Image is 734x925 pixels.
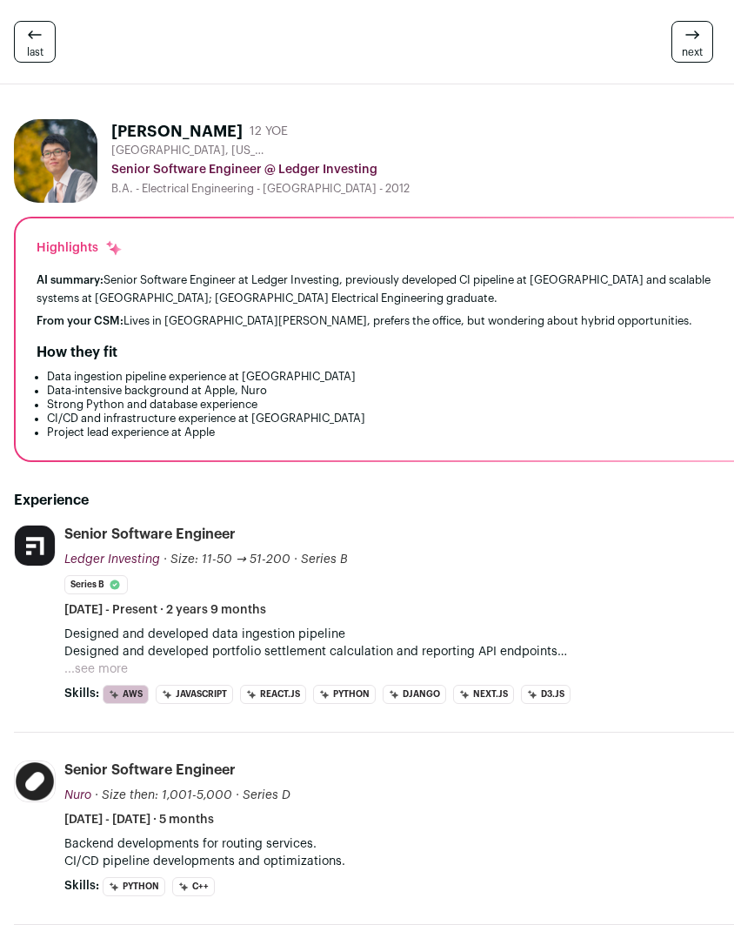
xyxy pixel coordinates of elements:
[294,551,297,568] span: ·
[27,45,43,59] span: last
[163,553,290,566] span: · Size: 11-50 → 51-200
[37,239,123,257] div: Highlights
[243,789,290,801] span: Series D
[313,685,376,704] li: Python
[671,21,713,63] a: next
[95,789,232,801] span: · Size then: 1,001-5,000
[64,761,236,780] div: Senior Software Engineer
[14,21,56,63] a: last
[15,526,55,566] img: 0dadec736cee381d546c6a63727cda3f0ac2f4275f7b774ea464e479edc90271.jpg
[64,553,160,566] span: Ledger Investing
[103,877,165,896] li: Python
[521,685,571,704] li: D3.js
[64,525,236,544] div: Senior Software Engineer
[156,685,233,704] li: JavaScript
[64,575,128,594] li: Series B
[15,761,55,801] img: e4bf31a73183ebb56720978cc29d0b8fa4f16782fc0b6b97cf722f98a519e760.jpg
[103,685,149,704] li: AWS
[236,787,239,804] span: ·
[37,342,117,363] h2: How they fit
[64,601,266,619] span: [DATE] - Present · 2 years 9 months
[240,685,306,704] li: React.js
[172,877,215,896] li: C++
[37,315,123,326] span: From your CSM:
[64,660,128,678] button: ...see more
[301,553,348,566] span: Series B
[111,119,243,144] h1: [PERSON_NAME]
[453,685,514,704] li: Next.js
[14,119,97,203] img: 85b9a791adb0afc5a0807360df60c7e98ea84fb9b9d124c58029b57f3884839c.jpg
[37,274,103,285] span: AI summary:
[64,789,91,801] span: Nuro
[250,123,288,140] div: 12 YOE
[64,877,99,895] span: Skills:
[682,45,703,59] span: next
[111,144,268,158] span: [GEOGRAPHIC_DATA], [US_STATE], [GEOGRAPHIC_DATA]
[383,685,446,704] li: Django
[64,811,214,828] span: [DATE] - [DATE] · 5 months
[64,685,99,702] span: Skills:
